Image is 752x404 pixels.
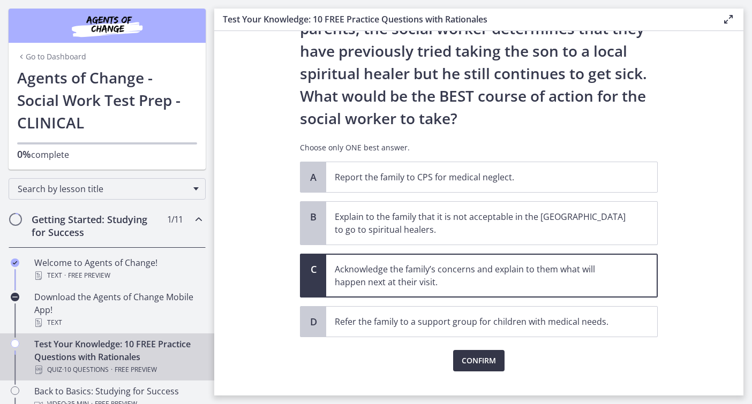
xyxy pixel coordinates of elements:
i: Completed [11,258,19,267]
a: Go to Dashboard [17,51,86,62]
div: Text [34,316,201,329]
span: 1 / 11 [167,213,183,226]
p: Report the family to CPS for medical neglect. [335,171,627,184]
span: A [307,171,320,184]
button: Confirm [453,350,505,371]
p: complete [17,148,197,161]
p: Explain to the family that it is not acceptable in the [GEOGRAPHIC_DATA] to go to spiritual healers. [335,210,627,236]
span: · 10 Questions [62,363,109,376]
h3: Test Your Knowledge: 10 FREE Practice Questions with Rationales [223,13,705,26]
h2: Getting Started: Studying for Success [32,213,162,239]
p: Refer the family to a support group for children with medical needs. [335,315,627,328]
span: Search by lesson title [18,183,188,195]
span: Free preview [68,269,110,282]
p: Acknowledge the family’s concerns and explain to them what will happen next at their visit. [335,263,627,288]
h1: Agents of Change - Social Work Test Prep - CLINICAL [17,66,197,134]
span: B [307,210,320,223]
span: Confirm [462,354,496,367]
div: Test Your Knowledge: 10 FREE Practice Questions with Rationales [34,338,201,376]
div: Welcome to Agents of Change! [34,256,201,282]
span: 0% [17,148,31,161]
span: · [111,363,112,376]
img: Agents of Change [43,13,171,39]
p: Choose only ONE best answer. [300,142,658,153]
span: Free preview [115,363,157,376]
span: D [307,315,320,328]
span: C [307,263,320,276]
div: Search by lesson title [9,178,206,200]
div: Quiz [34,363,201,376]
div: Download the Agents of Change Mobile App! [34,291,201,329]
span: · [64,269,66,282]
div: Text [34,269,201,282]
